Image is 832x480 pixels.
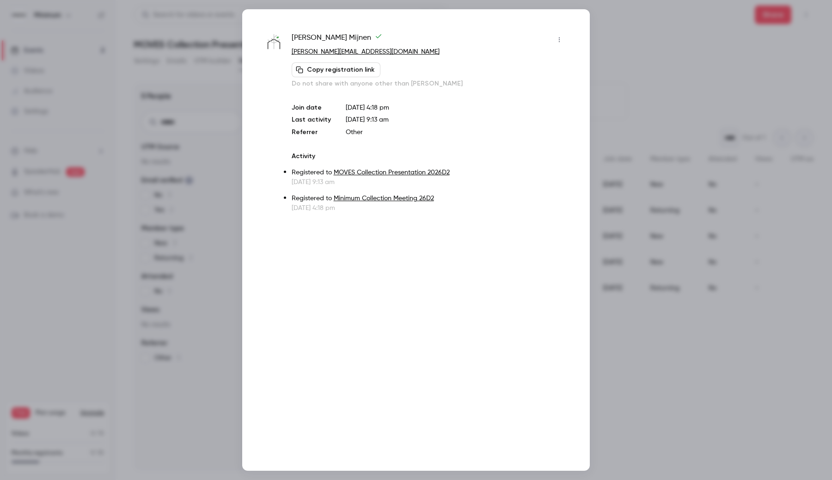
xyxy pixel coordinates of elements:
[292,62,380,77] button: Copy registration link
[346,128,567,137] p: Other
[265,33,282,50] img: fancyfarmers.com
[346,103,567,112] p: [DATE] 4:18 pm
[346,117,389,123] span: [DATE] 9:13 am
[292,128,331,137] p: Referrer
[334,169,450,176] a: MOVES Collection Presentation 2026D2
[292,32,382,47] span: [PERSON_NAME] Mijnen
[292,152,567,161] p: Activity
[292,194,567,203] p: Registered to
[292,168,567,178] p: Registered to
[292,178,567,187] p: [DATE] 9:13 am
[292,49,440,55] a: [PERSON_NAME][EMAIL_ADDRESS][DOMAIN_NAME]
[292,115,331,125] p: Last activity
[334,195,434,202] a: Minimum Collection Meeting 26D2
[292,203,567,213] p: [DATE] 4:18 pm
[292,79,567,88] p: Do not share with anyone other than [PERSON_NAME]
[292,103,331,112] p: Join date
